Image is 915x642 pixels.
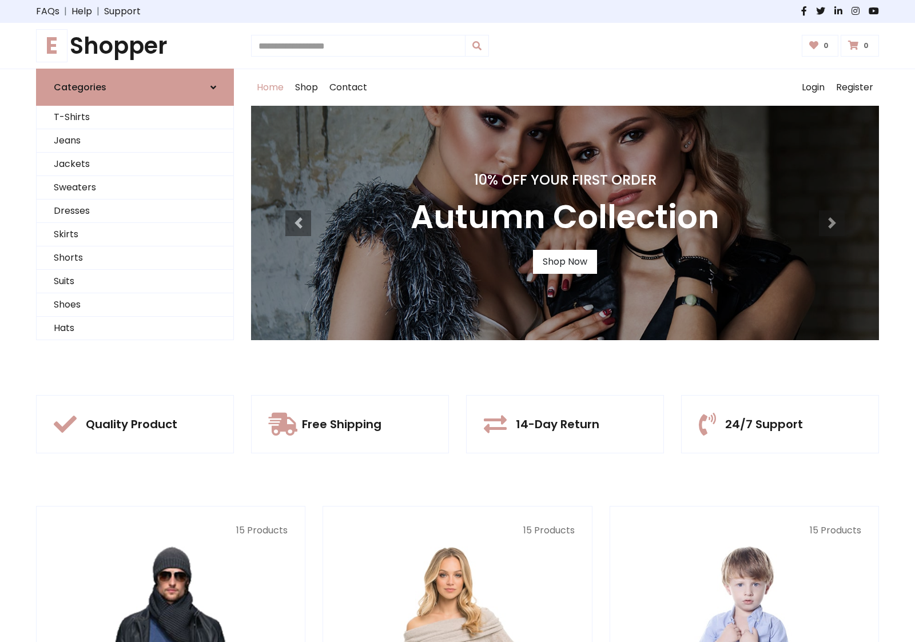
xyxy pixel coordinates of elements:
h5: Free Shipping [302,417,381,431]
h6: Categories [54,82,106,93]
a: Contact [324,69,373,106]
a: Help [71,5,92,18]
a: Sweaters [37,176,233,200]
span: 0 [821,41,832,51]
a: EShopper [36,32,234,59]
a: FAQs [36,5,59,18]
a: Login [796,69,830,106]
a: Hats [37,317,233,340]
h1: Shopper [36,32,234,59]
a: Shop [289,69,324,106]
p: 15 Products [627,524,861,537]
a: T-Shirts [37,106,233,129]
a: Suits [37,270,233,293]
a: Jeans [37,129,233,153]
a: Shorts [37,246,233,270]
a: Home [251,69,289,106]
p: 15 Products [54,524,288,537]
a: 0 [802,35,839,57]
span: 0 [861,41,872,51]
p: 15 Products [340,524,574,537]
span: | [92,5,104,18]
a: Dresses [37,200,233,223]
a: Register [830,69,879,106]
a: Jackets [37,153,233,176]
a: Skirts [37,223,233,246]
a: Categories [36,69,234,106]
a: Shoes [37,293,233,317]
a: 0 [841,35,879,57]
span: | [59,5,71,18]
a: Shop Now [533,250,597,274]
h4: 10% Off Your First Order [411,172,719,189]
h5: 14-Day Return [516,417,599,431]
span: E [36,29,67,62]
h5: 24/7 Support [725,417,803,431]
h3: Autumn Collection [411,198,719,236]
a: Support [104,5,141,18]
h5: Quality Product [86,417,177,431]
